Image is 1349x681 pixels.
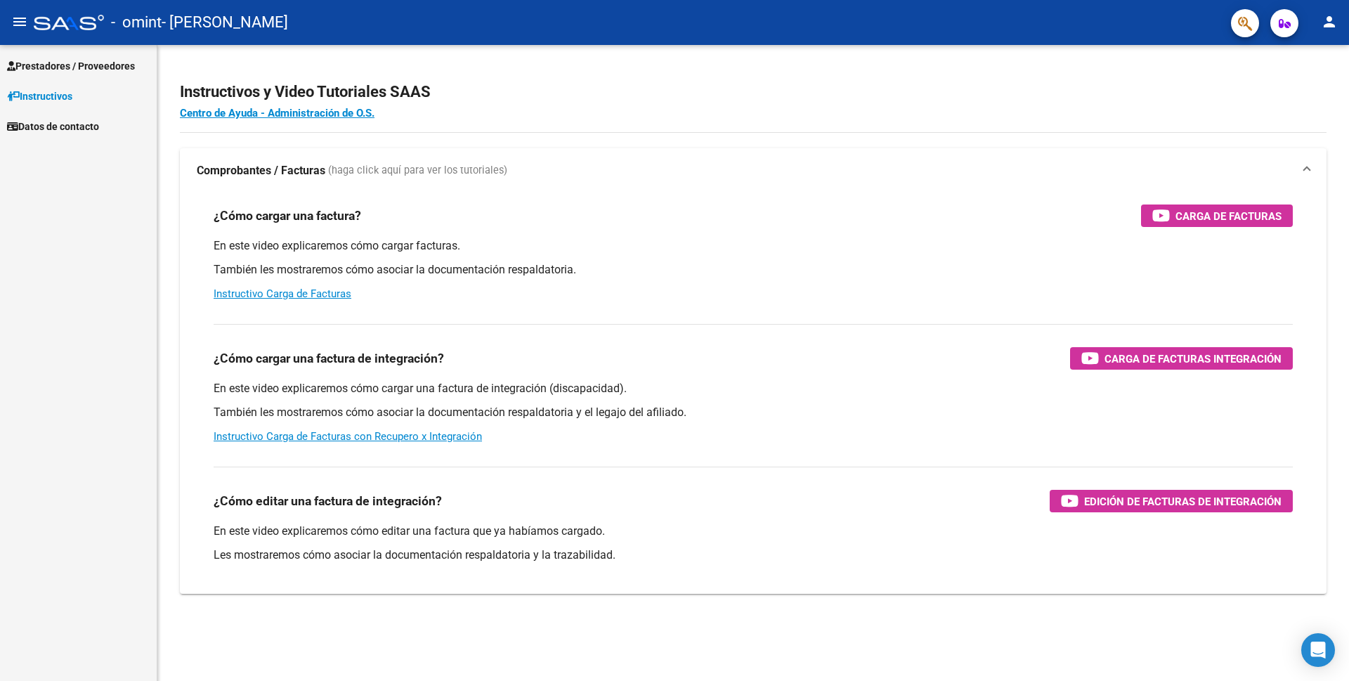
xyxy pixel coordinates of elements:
div: Open Intercom Messenger [1301,633,1335,667]
strong: Comprobantes / Facturas [197,163,325,179]
h3: ¿Cómo cargar una factura de integración? [214,349,444,368]
a: Instructivo Carga de Facturas con Recupero x Integración [214,430,482,443]
mat-icon: menu [11,13,28,30]
div: Comprobantes / Facturas (haga click aquí para ver los tutoriales) [180,193,1327,594]
span: - omint [111,7,162,38]
span: (haga click aquí para ver los tutoriales) [328,163,507,179]
a: Centro de Ayuda - Administración de O.S. [180,107,374,119]
button: Carga de Facturas Integración [1070,347,1293,370]
button: Edición de Facturas de integración [1050,490,1293,512]
p: En este video explicaremos cómo cargar una factura de integración (discapacidad). [214,381,1293,396]
span: - [PERSON_NAME] [162,7,288,38]
mat-icon: person [1321,13,1338,30]
span: Carga de Facturas Integración [1104,350,1282,368]
button: Carga de Facturas [1141,205,1293,227]
span: Datos de contacto [7,119,99,134]
span: Edición de Facturas de integración [1084,493,1282,510]
h3: ¿Cómo cargar una factura? [214,206,361,226]
span: Prestadores / Proveedores [7,58,135,74]
a: Instructivo Carga de Facturas [214,287,351,300]
h3: ¿Cómo editar una factura de integración? [214,491,442,511]
p: En este video explicaremos cómo cargar facturas. [214,238,1293,254]
p: También les mostraremos cómo asociar la documentación respaldatoria. [214,262,1293,278]
p: En este video explicaremos cómo editar una factura que ya habíamos cargado. [214,524,1293,539]
span: Instructivos [7,89,72,104]
h2: Instructivos y Video Tutoriales SAAS [180,79,1327,105]
p: Les mostraremos cómo asociar la documentación respaldatoria y la trazabilidad. [214,547,1293,563]
p: También les mostraremos cómo asociar la documentación respaldatoria y el legajo del afiliado. [214,405,1293,420]
mat-expansion-panel-header: Comprobantes / Facturas (haga click aquí para ver los tutoriales) [180,148,1327,193]
span: Carga de Facturas [1175,207,1282,225]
